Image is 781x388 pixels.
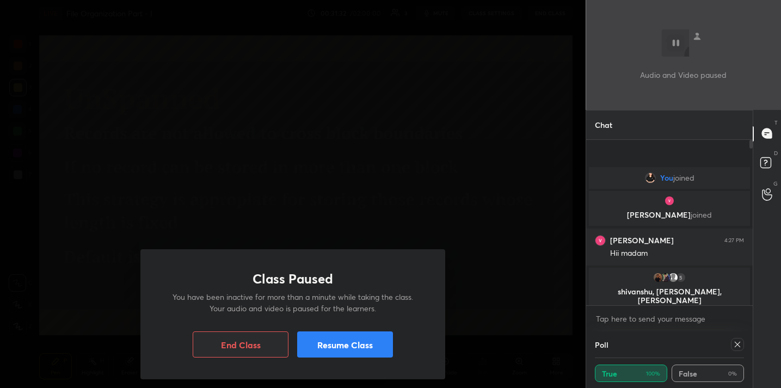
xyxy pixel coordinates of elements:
[653,272,663,283] img: 12c81c3481364803866bbb18c0325d7a.jpg
[664,195,675,206] img: 3
[595,211,743,219] p: [PERSON_NAME]
[640,69,727,81] p: Audio and Video paused
[660,272,671,283] img: 2f240824740a443786d204d27a6914cc.jpg
[691,210,712,220] span: joined
[595,235,606,246] img: 3
[253,271,333,287] h1: Class Paused
[586,165,753,305] div: grid
[610,248,744,259] div: Hii madam
[586,110,621,139] p: Chat
[297,331,393,358] button: Resume Class
[774,149,778,157] p: D
[774,119,778,127] p: T
[675,272,686,283] div: 5
[595,287,743,305] p: shivanshu, [PERSON_NAME], [PERSON_NAME]
[673,174,694,182] span: joined
[724,237,744,244] div: 4:27 PM
[595,339,608,350] h4: Poll
[668,272,679,283] img: default.png
[610,236,674,245] h6: [PERSON_NAME]
[645,173,656,183] img: 4a770520920d42f4a83b4b5e06273ada.png
[193,331,288,358] button: End Class
[660,174,673,182] span: You
[773,180,778,188] p: G
[167,291,419,314] p: You have been inactive for more than a minute while taking the class. Your audio and video is pau...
